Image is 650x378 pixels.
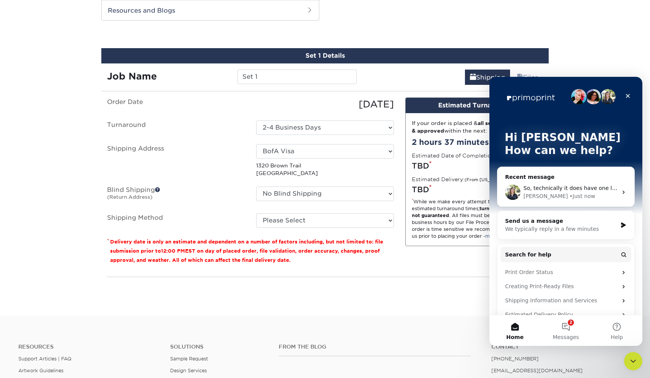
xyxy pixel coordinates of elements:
strong: Job Name [107,71,157,82]
div: [DATE] [250,97,400,111]
div: Send us a messageWe typically reply in a few minutes [8,134,145,163]
div: Close [132,12,145,26]
span: Home [17,258,34,263]
a: Support Articles | FAQ [18,356,71,362]
div: Shipping Information and Services [16,220,128,228]
div: 2 hours 37 minutes [412,136,536,148]
label: Turnaround [101,120,250,135]
small: (From [US_STATE] Facility) [465,177,525,182]
iframe: Intercom live chat [624,352,642,370]
h4: Solutions [170,344,267,350]
div: Send us a message [16,140,128,148]
a: Shipping [465,70,510,85]
button: Search for help [11,170,142,185]
div: We typically reply in a few minutes [16,148,128,156]
a: [EMAIL_ADDRESS][DOMAIN_NAME] [491,368,583,373]
iframe: Intercom live chat [489,77,642,346]
span: 12:00 PM [161,248,185,254]
p: 1320 Brown Trail [GEOGRAPHIC_DATA] [256,162,394,177]
label: Order Date [101,97,250,111]
h4: From the Blog [279,344,471,350]
label: Estimated Delivery: [412,175,525,183]
div: Set 1 Details [101,48,549,63]
button: Messages [51,238,102,269]
button: Help [102,238,153,269]
div: Estimated Turnaround [406,98,543,113]
div: Estimated Delivery Policy [16,234,128,242]
small: (Return Address) [107,194,153,200]
span: shipping [470,74,476,81]
input: Enter a job name [237,70,356,84]
div: Print Order Status [11,188,142,203]
label: Blind Shipping [101,187,250,204]
div: • Just now [80,115,106,123]
span: files [517,74,523,81]
label: Shipping Address [101,144,250,177]
a: Files [512,70,543,85]
small: Delivery date is only an estimate and dependent on a number of factors including, but not limited... [110,239,383,263]
div: TBD [412,160,536,172]
label: Shipping Method [101,213,250,228]
a: more info [485,233,509,239]
a: [PHONE_NUMBER] [491,356,539,362]
a: Artwork Guidelines [18,368,63,373]
a: Contact [491,344,632,350]
span: Help [121,258,133,263]
div: Creating Print-Ready Files [11,203,142,217]
h4: Resources [18,344,159,350]
div: [PERSON_NAME] [34,115,78,123]
div: Print Order Status [16,191,128,200]
div: TBD [412,184,536,195]
label: Estimated Date of Completion: [412,152,496,159]
div: Shipping Information and Services [11,217,142,231]
span: Search for help [16,174,62,182]
div: Creating Print-Ready Files [16,206,128,214]
div: Estimated Delivery Policy [11,231,142,245]
a: Design Services [170,368,207,373]
div: While we make every attempt to meet the estimated turnaround times; . All files must be reviewed ... [412,198,536,240]
div: If your order is placed & within the next: [412,119,536,135]
a: Sample Request [170,356,208,362]
h2: Resources and Blogs [102,0,319,20]
strong: turnaround times are not guaranteed [412,206,531,218]
span: Messages [63,258,90,263]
